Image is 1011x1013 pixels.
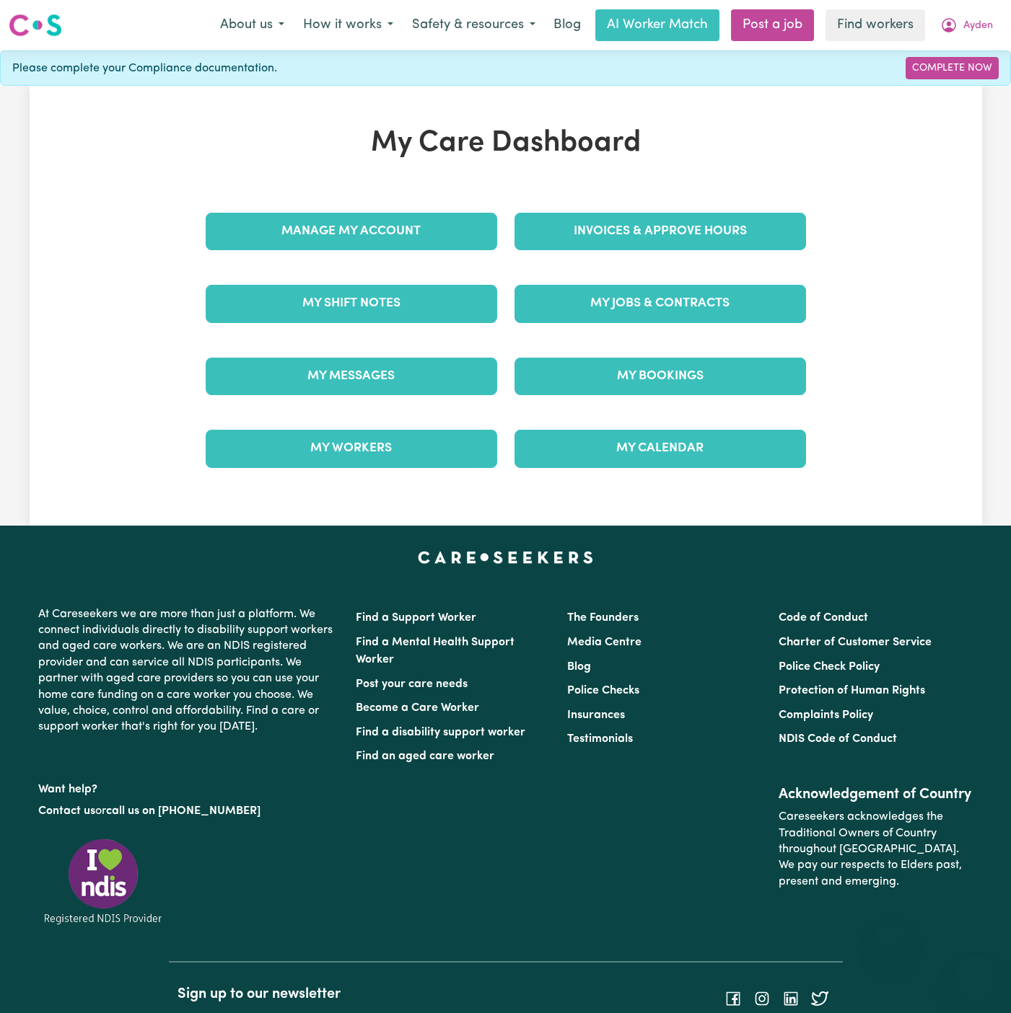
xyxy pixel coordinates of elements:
[782,992,800,1004] a: Follow Careseekers on LinkedIn
[779,637,932,648] a: Charter of Customer Service
[12,60,277,77] span: Please complete your Compliance documentation.
[779,685,925,696] a: Protection of Human Rights
[206,213,497,250] a: Manage My Account
[356,702,479,714] a: Become a Care Worker
[811,992,828,1004] a: Follow Careseekers on Twitter
[826,9,925,41] a: Find workers
[779,786,973,803] h2: Acknowledgement of Country
[206,285,497,322] a: My Shift Notes
[356,678,468,690] a: Post your care needs
[753,992,771,1004] a: Follow Careseekers on Instagram
[731,9,814,41] a: Post a job
[545,9,590,41] a: Blog
[418,552,593,563] a: Careseekers home page
[963,18,993,34] span: Ayden
[206,358,497,395] a: My Messages
[876,921,905,950] iframe: Close message
[595,9,719,41] a: AI Worker Match
[725,992,742,1004] a: Follow Careseekers on Facebook
[515,285,806,322] a: My Jobs & Contracts
[356,612,476,624] a: Find a Support Worker
[211,10,294,40] button: About us
[567,733,633,745] a: Testimonials
[567,661,591,673] a: Blog
[953,955,999,1001] iframe: Button to launch messaging window
[567,612,639,624] a: The Founders
[403,10,545,40] button: Safety & resources
[38,797,338,825] p: or
[38,805,95,817] a: Contact us
[515,430,806,467] a: My Calendar
[38,836,168,926] img: Registered NDIS provider
[779,803,973,895] p: Careseekers acknowledges the Traditional Owners of Country throughout [GEOGRAPHIC_DATA]. We pay o...
[567,685,639,696] a: Police Checks
[567,637,642,648] a: Media Centre
[356,751,494,762] a: Find an aged care worker
[779,733,897,745] a: NDIS Code of Conduct
[294,10,403,40] button: How it works
[356,637,515,665] a: Find a Mental Health Support Worker
[106,805,261,817] a: call us on [PHONE_NUMBER]
[9,9,62,42] a: Careseekers logo
[9,12,62,38] img: Careseekers logo
[515,358,806,395] a: My Bookings
[515,213,806,250] a: Invoices & Approve Hours
[356,727,525,738] a: Find a disability support worker
[38,776,338,797] p: Want help?
[38,601,338,741] p: At Careseekers we are more than just a platform. We connect individuals directly to disability su...
[906,57,999,79] a: Complete Now
[567,709,625,721] a: Insurances
[779,612,868,624] a: Code of Conduct
[206,430,497,467] a: My Workers
[178,986,497,1003] h2: Sign up to our newsletter
[779,661,880,673] a: Police Check Policy
[779,709,873,721] a: Complaints Policy
[931,10,1002,40] button: My Account
[197,126,815,161] h1: My Care Dashboard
